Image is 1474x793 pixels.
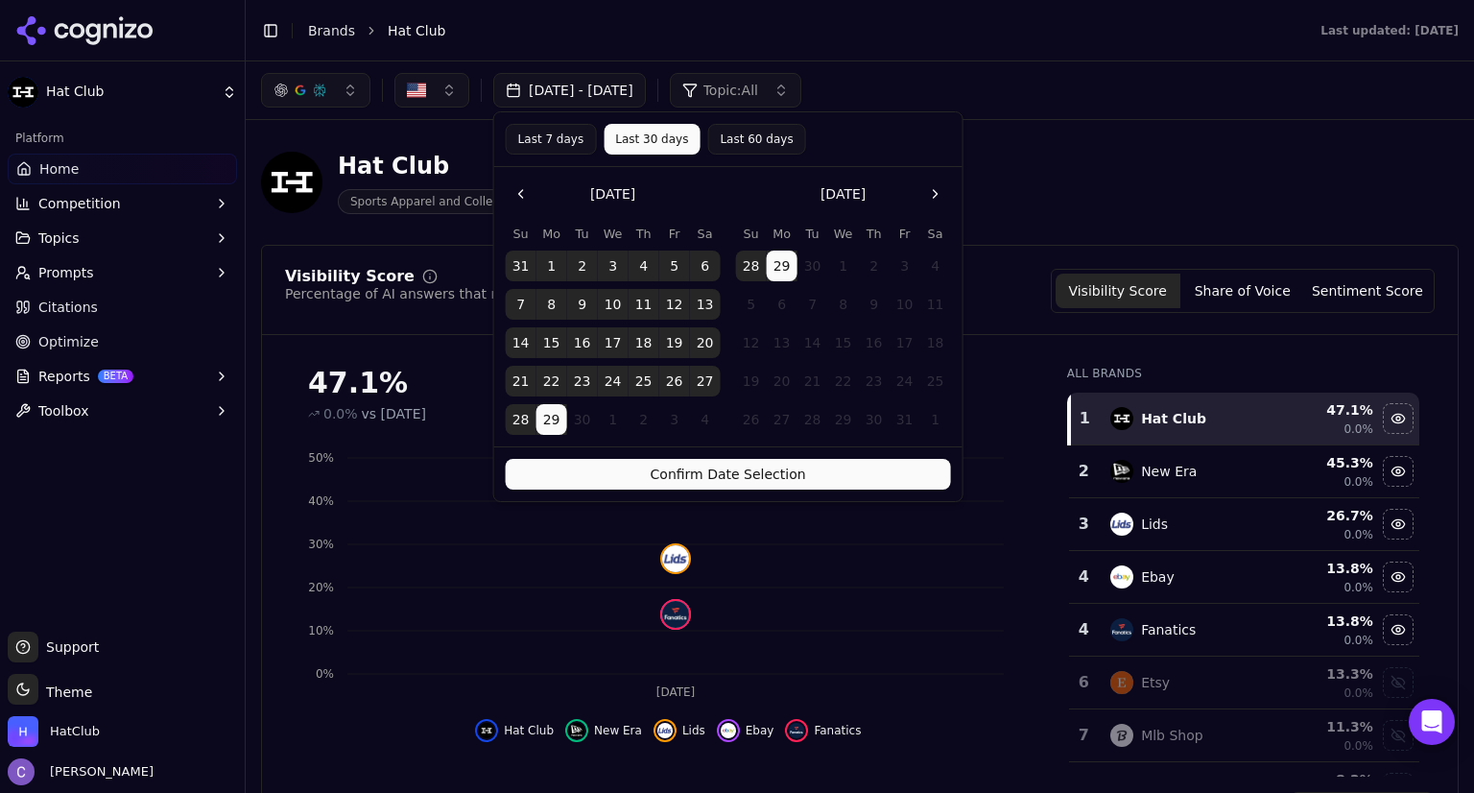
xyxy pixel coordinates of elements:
div: All Brands [1067,366,1419,381]
tr: 4ebayEbay13.8%0.0%Hide ebay data [1069,551,1419,604]
tspan: 0% [316,667,334,681]
button: Monday, September 1st, 2025, selected [536,251,567,281]
div: 47.1 % [1284,400,1373,420]
button: Friday, September 5th, 2025, selected [659,251,690,281]
span: Optimize [38,332,99,351]
button: Open user button [8,758,154,785]
span: Competition [38,194,121,213]
img: fanatics [662,601,689,628]
div: 3 [1077,513,1091,536]
button: Sunday, August 31st, 2025, selected [506,251,536,281]
a: Home [8,154,237,184]
button: Wednesday, September 24th, 2025, selected [598,366,629,396]
a: Optimize [8,326,237,357]
span: Lids [682,723,705,738]
div: Ebay [1141,567,1175,587]
img: ebay [1110,565,1133,589]
div: Lids [1141,515,1168,534]
div: 45.3 % [1284,453,1373,472]
span: 0.0% [1343,474,1373,490]
img: ebay [721,723,736,738]
span: 0.0% [1343,685,1373,701]
span: Fanatics [814,723,861,738]
img: Hat Club [261,152,322,213]
img: hat club [1110,407,1133,430]
table: October 2025 [736,225,951,435]
div: 13.8 % [1284,559,1373,578]
div: 13.3 % [1284,664,1373,684]
th: Wednesday [598,225,629,243]
button: Hide hat club data [1383,403,1414,434]
img: lids [657,723,673,738]
button: Tuesday, September 23rd, 2025, selected [567,366,598,396]
button: Thursday, September 11th, 2025, selected [629,289,659,320]
button: Go to the Previous Month [506,179,536,209]
button: Last 30 days [604,124,700,155]
tr: 1hat clubHat Club47.1%0.0%Hide hat club data [1069,393,1419,445]
div: 1 [1079,407,1091,430]
button: Saturday, September 20th, 2025, selected [690,327,721,358]
div: 13.8 % [1284,612,1373,631]
span: Hat Club [46,84,214,101]
button: Open organization switcher [8,716,100,747]
button: Sunday, September 14th, 2025, selected [506,327,536,358]
th: Tuesday [797,225,828,243]
div: Hat Club [1141,409,1206,428]
button: Hide lids data [654,719,705,742]
button: Show etsy data [1383,667,1414,698]
button: Sentiment Score [1305,274,1430,308]
button: Topics [8,223,237,253]
button: Monday, September 22nd, 2025, selected [536,366,567,396]
button: Wednesday, September 10th, 2025, selected [598,289,629,320]
button: Thursday, September 4th, 2025, selected [629,251,659,281]
span: Topics [38,228,80,248]
span: 0.0% [1343,527,1373,542]
img: new era [1110,460,1133,483]
div: New Era [1141,462,1197,481]
button: Sunday, September 28th, 2025, selected [506,404,536,435]
th: Monday [536,225,567,243]
span: New Era [594,723,642,738]
button: Competition [8,188,237,219]
th: Thursday [629,225,659,243]
button: Wednesday, September 17th, 2025, selected [598,327,629,358]
span: Sports Apparel and Collectibles [338,189,543,214]
button: Hide ebay data [717,719,774,742]
button: Hide ebay data [1383,562,1414,592]
div: 4 [1077,618,1091,641]
button: Hide lids data [1383,509,1414,540]
button: Hide new era data [565,719,642,742]
button: Sunday, September 21st, 2025, selected [506,366,536,396]
div: 2 [1077,460,1091,483]
th: Sunday [736,225,767,243]
span: Theme [38,685,92,700]
img: lids [1110,513,1133,536]
button: Saturday, September 13th, 2025, selected [690,289,721,320]
button: Friday, September 12th, 2025, selected [659,289,690,320]
tspan: 10% [308,624,334,637]
div: 8.2 % [1284,770,1373,789]
tspan: 30% [308,538,334,551]
span: Hat Club [504,723,554,738]
span: Topic: All [703,81,758,100]
img: mlb shop [1110,724,1133,747]
div: Percentage of AI answers that mention your brand [285,284,625,303]
th: Friday [890,225,920,243]
img: Chris Hayes [8,758,35,785]
img: hat club [479,723,494,738]
th: Tuesday [567,225,598,243]
button: Friday, September 19th, 2025, selected [659,327,690,358]
div: Visibility Score [285,269,415,284]
th: Wednesday [828,225,859,243]
button: Hide hat club data [475,719,554,742]
tr: 3lidsLids26.7%0.0%Hide lids data [1069,498,1419,551]
button: Today, Monday, September 29th, 2025, selected [767,251,797,281]
button: [DATE] - [DATE] [493,73,646,108]
button: Thursday, September 18th, 2025, selected [629,327,659,358]
span: Toolbox [38,401,89,421]
th: Friday [659,225,690,243]
div: 7 [1077,724,1091,747]
button: Tuesday, September 16th, 2025, selected [567,327,598,358]
img: Hat Club [8,77,38,108]
span: Reports [38,367,90,386]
